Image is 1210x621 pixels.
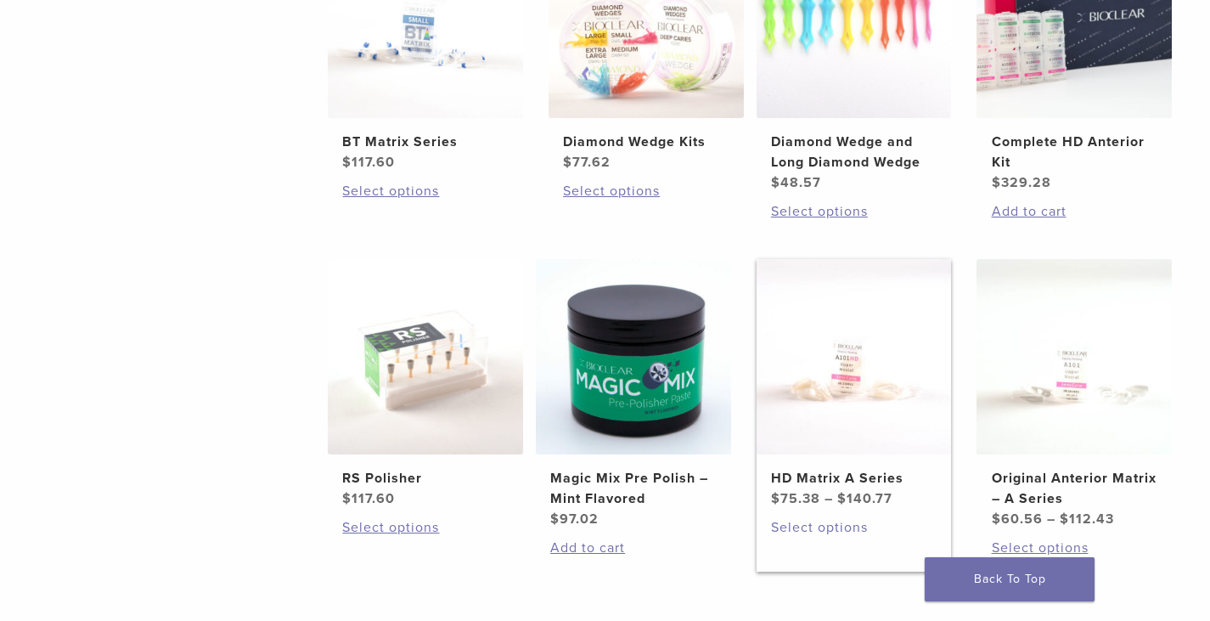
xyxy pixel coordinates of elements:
[342,181,508,201] a: Select options for “BT Matrix Series”
[976,259,1172,454] img: Original Anterior Matrix - A Series
[771,201,937,222] a: Select options for “Diamond Wedge and Long Diamond Wedge”
[837,490,892,507] bdi: 140.77
[342,154,395,171] bdi: 117.60
[771,490,780,507] span: $
[992,174,1001,191] span: $
[550,538,716,558] a: Add to cart: “Magic Mix Pre Polish - Mint Flavored”
[771,517,937,538] a: Select options for “HD Matrix A Series”
[1047,511,1055,528] span: –
[771,174,780,191] span: $
[328,259,523,509] a: RS PolisherRS Polisher $117.60
[1060,511,1069,528] span: $
[563,154,572,171] span: $
[992,132,1157,172] h2: Complete HD Anterior Kit
[925,557,1095,601] a: Back To Top
[771,468,937,488] h2: HD Matrix A Series
[992,538,1157,558] a: Select options for “Original Anterior Matrix - A Series”
[328,259,523,454] img: RS Polisher
[563,181,729,201] a: Select options for “Diamond Wedge Kits”
[992,511,1001,528] span: $
[757,259,952,454] img: HD Matrix A Series
[342,490,352,507] span: $
[771,174,821,191] bdi: 48.57
[1060,511,1114,528] bdi: 112.43
[550,511,599,528] bdi: 97.02
[342,517,508,538] a: Select options for “RS Polisher”
[992,174,1051,191] bdi: 329.28
[976,259,1172,529] a: Original Anterior Matrix - A SeriesOriginal Anterior Matrix – A Series
[550,468,716,509] h2: Magic Mix Pre Polish – Mint Flavored
[992,511,1043,528] bdi: 60.56
[824,490,833,507] span: –
[342,468,508,488] h2: RS Polisher
[771,132,937,172] h2: Diamond Wedge and Long Diamond Wedge
[563,154,611,171] bdi: 77.62
[550,511,560,528] span: $
[992,201,1157,222] a: Add to cart: “Complete HD Anterior Kit”
[342,154,352,171] span: $
[757,259,952,509] a: HD Matrix A SeriesHD Matrix A Series
[771,490,820,507] bdi: 75.38
[342,490,395,507] bdi: 117.60
[837,490,847,507] span: $
[992,468,1157,509] h2: Original Anterior Matrix – A Series
[342,132,508,152] h2: BT Matrix Series
[536,259,731,529] a: Magic Mix Pre Polish - Mint FlavoredMagic Mix Pre Polish – Mint Flavored $97.02
[563,132,729,152] h2: Diamond Wedge Kits
[536,259,731,454] img: Magic Mix Pre Polish - Mint Flavored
